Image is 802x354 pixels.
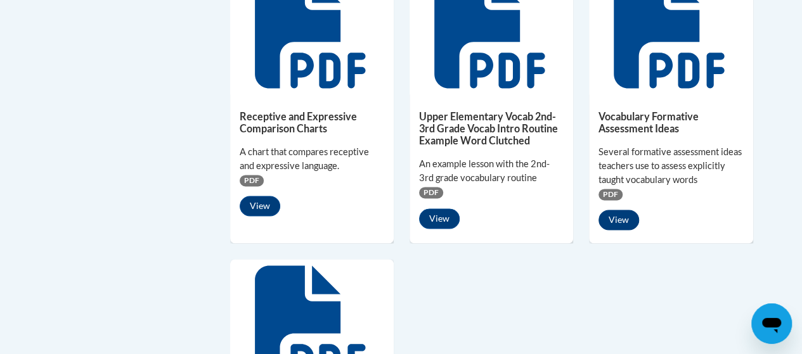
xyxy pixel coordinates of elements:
button: View [598,210,639,230]
h5: Vocabulary Formative Assessment Ideas [598,110,743,135]
iframe: Button to launch messaging window [751,303,792,344]
div: Several formative assessment ideas teachers use to assess explicitly taught vocabulary words [598,145,743,187]
span: PDF [598,189,623,200]
button: View [419,208,460,229]
h5: Upper Elementary Vocab 2nd-3rd Grade Vocab Intro Routine Example Word Clutched [419,110,564,147]
div: An example lesson with the 2nd-3rd grade vocabulary routine [419,157,564,185]
div: A chart that compares receptive and expressive language. [240,145,384,173]
span: PDF [240,175,264,186]
span: PDF [419,187,443,198]
button: View [240,196,280,216]
h5: Receptive and Expressive Comparison Charts [240,110,384,135]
